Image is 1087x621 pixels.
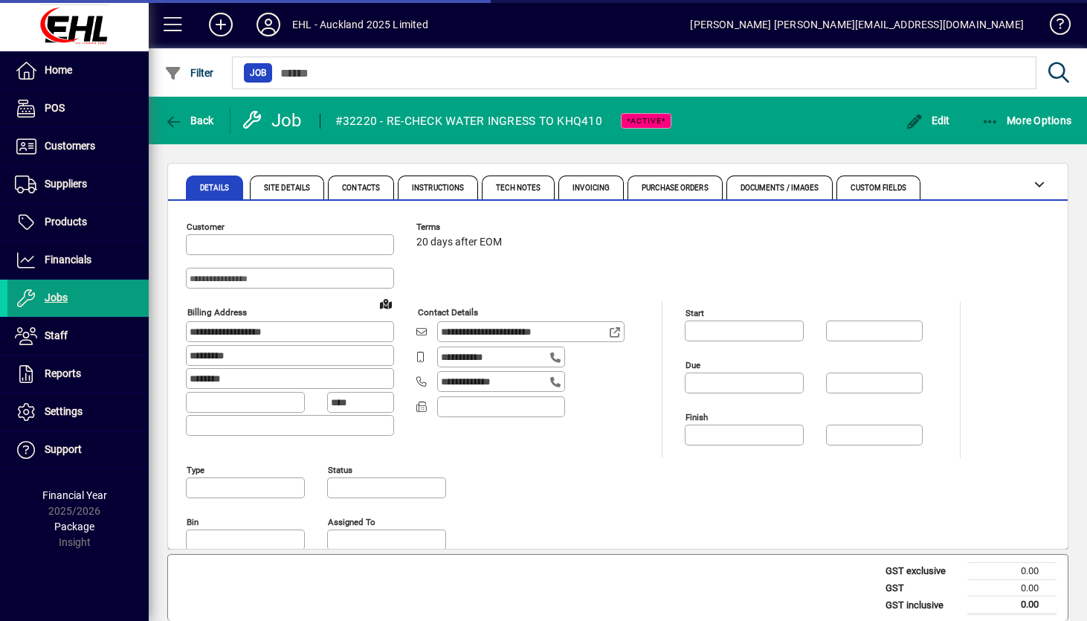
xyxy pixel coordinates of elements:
[45,178,87,190] span: Suppliers
[292,13,428,36] div: EHL - Auckland 2025 Limited
[878,596,967,614] td: GST inclusive
[978,107,1076,134] button: More Options
[45,405,83,417] span: Settings
[7,318,149,355] a: Staff
[187,517,199,527] mat-label: Bin
[7,90,149,127] a: POS
[878,563,967,580] td: GST exclusive
[967,596,1057,614] td: 0.00
[572,184,610,192] span: Invoicing
[416,237,502,248] span: 20 days after EOM
[7,166,149,203] a: Suppliers
[45,254,91,266] span: Financials
[45,140,95,152] span: Customers
[245,11,292,38] button: Profile
[328,517,375,527] mat-label: Assigned to
[45,367,81,379] span: Reports
[7,431,149,469] a: Support
[250,65,266,80] span: Job
[45,292,68,303] span: Jobs
[164,67,214,79] span: Filter
[200,184,229,192] span: Details
[878,579,967,596] td: GST
[45,102,65,114] span: POS
[686,360,700,370] mat-label: Due
[741,184,819,192] span: Documents / Images
[374,292,398,315] a: View on map
[328,465,352,475] mat-label: Status
[45,64,72,76] span: Home
[967,563,1057,580] td: 0.00
[54,521,94,532] span: Package
[1039,3,1068,51] a: Knowledge Base
[416,222,506,232] span: Terms
[690,13,1024,36] div: [PERSON_NAME] [PERSON_NAME][EMAIL_ADDRESS][DOMAIN_NAME]
[7,52,149,89] a: Home
[149,107,230,134] app-page-header-button: Back
[342,184,380,192] span: Contacts
[7,204,149,241] a: Products
[851,184,906,192] span: Custom Fields
[686,412,708,422] mat-label: Finish
[45,329,68,341] span: Staff
[187,465,204,475] mat-label: Type
[496,184,541,192] span: Tech Notes
[164,115,214,126] span: Back
[197,11,245,38] button: Add
[642,184,709,192] span: Purchase Orders
[7,355,149,393] a: Reports
[45,443,82,455] span: Support
[7,242,149,279] a: Financials
[242,109,305,132] div: Job
[981,115,1072,126] span: More Options
[335,109,602,133] div: #32220 - RE-CHECK WATER INGRESS TO KHQ410
[906,115,950,126] span: Edit
[902,107,954,134] button: Edit
[187,222,225,232] mat-label: Customer
[264,184,310,192] span: Site Details
[967,579,1057,596] td: 0.00
[45,216,87,228] span: Products
[7,393,149,431] a: Settings
[161,59,218,86] button: Filter
[161,107,218,134] button: Back
[42,489,107,501] span: Financial Year
[7,128,149,165] a: Customers
[412,184,464,192] span: Instructions
[686,308,704,318] mat-label: Start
